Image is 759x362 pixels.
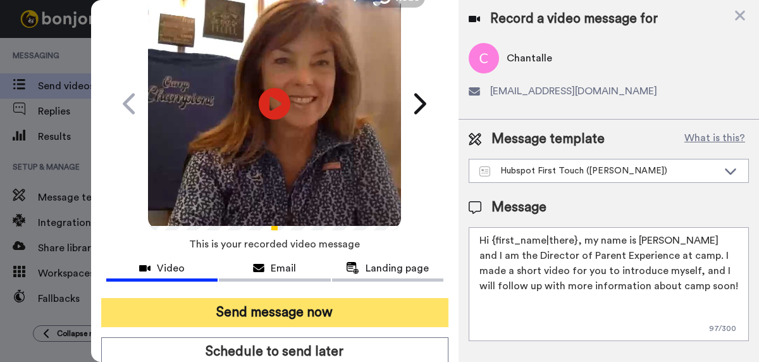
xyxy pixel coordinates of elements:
span: Landing page [366,261,429,276]
button: Send message now [101,298,448,327]
textarea: Hi {first_name|there}, my name is [PERSON_NAME] and I am the Director of Parent Experience at cam... [469,227,749,341]
span: Message template [491,130,605,149]
span: Email [271,261,296,276]
button: What is this? [681,130,749,149]
span: Message [491,198,546,217]
span: Video [157,261,185,276]
img: Message-temps.svg [479,166,490,177]
span: This is your recorded video message [189,230,360,258]
div: Hubspot First Touch ([PERSON_NAME]) [479,165,718,177]
span: [EMAIL_ADDRESS][DOMAIN_NAME] [490,84,657,99]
